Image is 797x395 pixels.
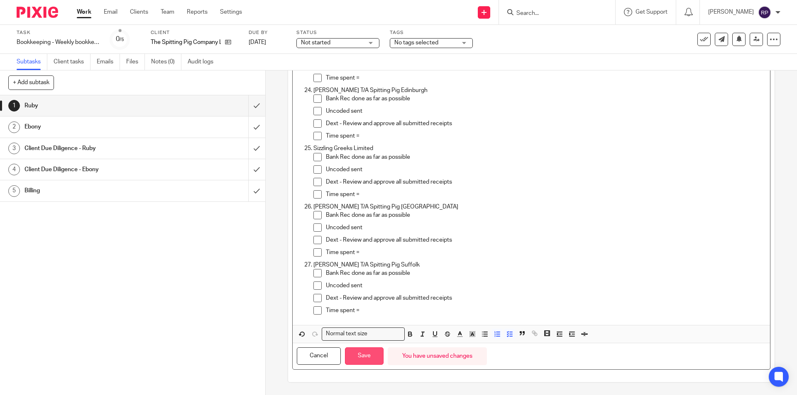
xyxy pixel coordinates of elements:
p: Bank Rec done as far as possible [326,153,765,161]
p: Dext - Review and approve all submitted receipts [326,119,765,128]
p: Time spent = [326,190,765,199]
a: Settings [220,8,242,16]
a: Work [77,8,91,16]
p: Dext - Review and approve all submitted receipts [326,294,765,302]
div: 0 [116,34,124,44]
h1: Client Due Diligence - Ruby [24,142,168,155]
p: Uncoded sent [326,223,765,232]
span: Normal text size [324,330,369,338]
p: Time spent = [326,74,765,82]
h1: Ruby [24,99,168,112]
div: 1 [8,100,20,111]
button: Cancel [297,347,341,365]
div: Search for option [322,327,405,340]
a: Notes (0) [151,54,181,70]
a: Email [104,8,117,16]
h1: Ebony [24,121,168,133]
span: Get Support [636,9,667,15]
span: [DATE] [249,39,266,45]
button: Save [345,347,384,365]
div: Bookkeeping - Weekly bookkeeping SP group [17,38,100,46]
label: Tags [390,29,473,36]
a: Subtasks [17,54,47,70]
span: No tags selected [394,40,438,46]
p: Bank Rec done as far as possible [326,211,765,219]
a: Team [161,8,174,16]
input: Search for option [370,330,400,338]
p: [PERSON_NAME] T/A Spitting Pig Edinburgh [313,86,765,95]
input: Search [516,10,590,17]
img: Pixie [17,7,58,18]
button: + Add subtask [8,75,54,90]
a: Client tasks [54,54,90,70]
small: /5 [120,37,124,42]
div: 2 [8,121,20,133]
a: Files [126,54,145,70]
p: Bank Rec done as far as possible [326,95,765,103]
label: Status [296,29,379,36]
div: You have unsaved changes [388,347,487,365]
label: Task [17,29,100,36]
a: Audit logs [188,54,220,70]
p: Sizzling Greeks Limited [313,144,765,153]
img: svg%3E [758,6,771,19]
p: [PERSON_NAME] T/A Spitting Pig [GEOGRAPHIC_DATA] [313,203,765,211]
p: Time spent = [326,248,765,257]
label: Client [151,29,238,36]
p: [PERSON_NAME] T/A Spitting Pig Suffolk [313,261,765,269]
a: Emails [97,54,120,70]
label: Due by [249,29,286,36]
p: [PERSON_NAME] [708,8,754,16]
h1: Client Due Diligence - Ebony [24,163,168,176]
div: 3 [8,143,20,154]
p: Time spent = [326,132,765,140]
p: Uncoded sent [326,281,765,290]
span: Not started [301,40,330,46]
a: Reports [187,8,208,16]
p: Uncoded sent [326,165,765,174]
p: The Spitting Pig Company Ltd [151,38,221,46]
div: 5 [8,185,20,197]
p: Dext - Review and approve all submitted receipts [326,236,765,244]
p: Dext - Review and approve all submitted receipts [326,178,765,186]
p: Time spent = [326,306,765,315]
div: 4 [8,164,20,175]
p: Bank Rec done as far as possible [326,269,765,277]
a: Clients [130,8,148,16]
p: Uncoded sent [326,107,765,115]
h1: Billing [24,184,168,197]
